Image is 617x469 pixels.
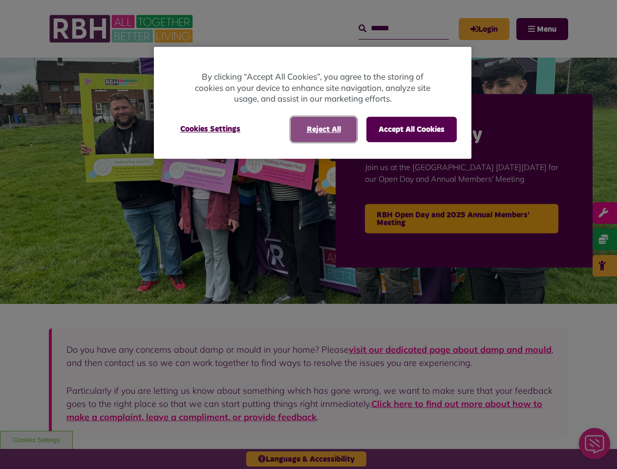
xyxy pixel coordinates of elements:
[366,117,457,142] button: Accept All Cookies
[291,117,357,142] button: Reject All
[193,71,432,105] p: By clicking “Accept All Cookies”, you agree to the storing of cookies on your device to enhance s...
[6,3,37,34] div: Close Web Assistant
[154,47,471,159] div: Cookie banner
[154,47,471,159] div: Privacy
[169,117,252,141] button: Cookies Settings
